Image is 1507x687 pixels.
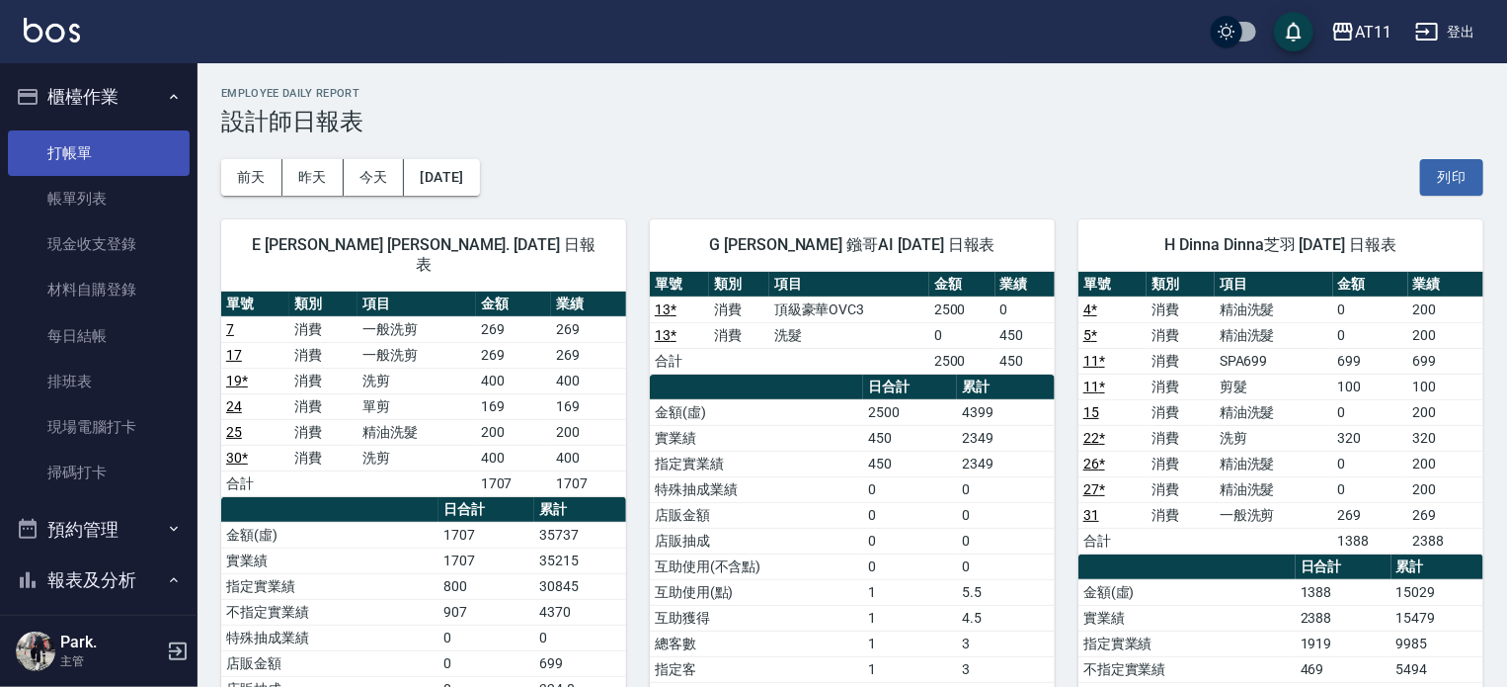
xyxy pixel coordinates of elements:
[863,476,957,502] td: 0
[1215,502,1333,528] td: 一般洗剪
[551,292,626,317] th: 業績
[995,272,1055,298] th: 業績
[1323,12,1399,52] button: AT11
[289,393,357,419] td: 消費
[1408,451,1483,476] td: 200
[769,272,929,298] th: 項目
[476,419,551,445] td: 200
[1408,374,1483,399] td: 100
[357,393,476,419] td: 單剪
[863,399,957,425] td: 2500
[8,130,190,176] a: 打帳單
[1296,555,1391,580] th: 日合計
[8,176,190,221] a: 帳單列表
[1391,631,1483,656] td: 9985
[357,292,476,317] th: 項目
[957,631,1055,656] td: 3
[282,159,344,196] button: 昨天
[1078,272,1147,298] th: 單號
[1215,348,1333,374] td: SPA699
[1215,425,1333,451] td: 洗剪
[929,272,995,298] th: 金額
[1408,425,1483,451] td: 320
[957,605,1055,631] td: 4.5
[221,625,438,650] td: 特殊抽成業績
[551,368,626,393] td: 400
[551,445,626,471] td: 400
[650,272,1055,375] table: a dense table
[1296,631,1391,656] td: 1919
[650,579,863,605] td: 互助使用(點)
[476,368,551,393] td: 400
[8,267,190,312] a: 材料自購登錄
[1083,404,1099,420] a: 15
[769,322,929,348] td: 洗髮
[1408,502,1483,528] td: 269
[957,656,1055,682] td: 3
[1408,476,1483,502] td: 200
[24,18,80,43] img: Logo
[650,272,709,298] th: 單號
[1333,348,1408,374] td: 699
[438,650,534,676] td: 0
[1296,579,1391,605] td: 1388
[1147,451,1215,476] td: 消費
[221,87,1483,100] h2: Employee Daily Report
[221,650,438,676] td: 店販金額
[438,497,534,523] th: 日合計
[476,342,551,368] td: 269
[650,399,863,425] td: 金額(虛)
[438,625,534,650] td: 0
[221,522,438,548] td: 金額(虛)
[1333,528,1408,554] td: 1388
[289,445,357,471] td: 消費
[534,522,626,548] td: 35737
[226,321,234,337] a: 7
[1333,451,1408,476] td: 0
[1083,507,1099,523] a: 31
[534,573,626,599] td: 30845
[1296,605,1391,631] td: 2388
[863,656,957,682] td: 1
[1408,322,1483,348] td: 200
[221,573,438,599] td: 指定實業績
[863,631,957,656] td: 1
[1078,579,1296,605] td: 金額(虛)
[1274,12,1313,51] button: save
[534,625,626,650] td: 0
[650,425,863,451] td: 實業績
[357,368,476,393] td: 洗剪
[1078,605,1296,631] td: 實業績
[1215,399,1333,425] td: 精油洗髮
[357,445,476,471] td: 洗剪
[1333,425,1408,451] td: 320
[650,348,709,374] td: 合計
[438,548,534,573] td: 1707
[1147,348,1215,374] td: 消費
[1078,528,1147,554] td: 合計
[534,497,626,523] th: 累計
[957,476,1055,502] td: 0
[1408,399,1483,425] td: 200
[957,528,1055,554] td: 0
[221,599,438,625] td: 不指定實業績
[863,528,957,554] td: 0
[1391,656,1483,682] td: 5494
[957,579,1055,605] td: 5.5
[709,272,768,298] th: 類別
[8,404,190,450] a: 現場電腦打卡
[438,573,534,599] td: 800
[534,650,626,676] td: 699
[344,159,405,196] button: 今天
[1333,322,1408,348] td: 0
[1333,297,1408,322] td: 0
[289,368,357,393] td: 消費
[1391,579,1483,605] td: 15029
[1408,272,1483,298] th: 業績
[8,504,190,556] button: 預約管理
[995,322,1055,348] td: 450
[1408,348,1483,374] td: 699
[289,292,357,317] th: 類別
[551,393,626,419] td: 169
[769,297,929,322] td: 頂級豪華OVC3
